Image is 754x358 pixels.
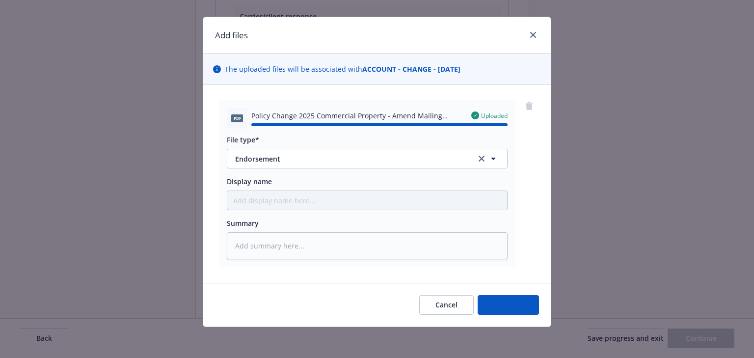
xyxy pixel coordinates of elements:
[527,29,539,41] a: close
[435,300,458,309] span: Cancel
[235,154,462,164] span: Endorsement
[523,100,535,112] a: remove
[227,191,507,210] input: Add display name here...
[362,64,460,74] strong: ACCOUNT - CHANGE - [DATE]
[494,300,523,309] span: Add files
[478,295,539,315] button: Add files
[225,64,460,74] span: The uploaded files will be associated with
[215,29,248,42] h1: Add files
[227,135,259,144] span: File type*
[481,111,508,120] span: Uploaded
[227,177,272,186] span: Display name
[231,114,243,122] span: pdf
[227,219,259,228] span: Summary
[251,110,463,121] span: Policy Change 2025 Commercial Property - Amend Mailing Address to [STREET_ADDRESS][US_STATE] and ...
[419,295,474,315] button: Cancel
[227,149,508,168] button: Endorsementclear selection
[476,153,487,165] a: clear selection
